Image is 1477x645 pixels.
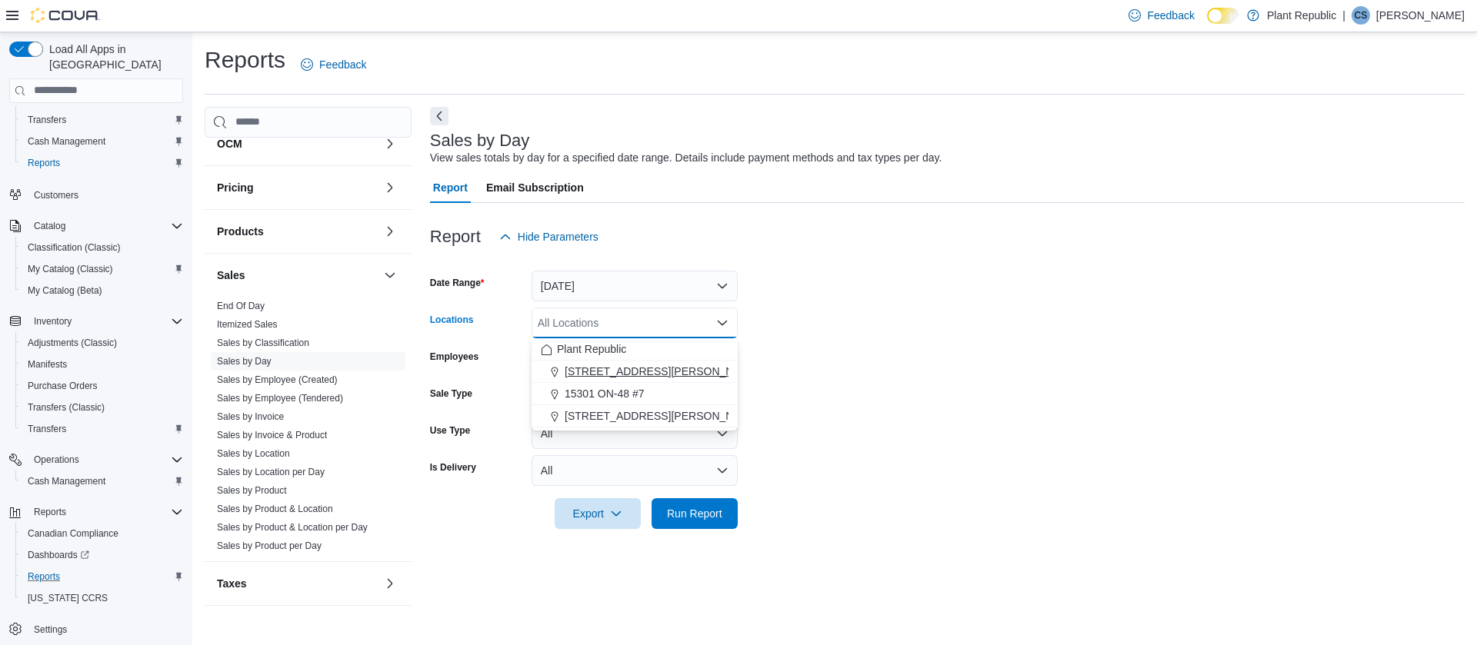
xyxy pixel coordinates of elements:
span: Catalog [34,220,65,232]
a: Classification (Classic) [22,238,127,257]
span: Operations [28,451,183,469]
a: Transfers [22,111,72,129]
a: Customers [28,186,85,204]
a: Settings [28,620,73,639]
span: Settings [34,623,67,636]
span: Washington CCRS [22,589,183,607]
span: My Catalog (Classic) [22,260,183,278]
span: Email Subscription [486,172,584,203]
a: Sales by Location [217,448,290,459]
button: Classification (Classic) [15,237,189,258]
span: Dashboards [22,546,183,564]
a: End Of Day [217,301,265,311]
button: Hide Parameters [493,221,605,252]
h1: Reports [205,45,285,75]
span: Sales by Day [217,355,272,367]
button: Reports [15,152,189,174]
a: Reports [22,154,66,172]
span: Run Report [667,506,722,521]
button: Manifests [15,354,189,375]
p: [PERSON_NAME] [1376,6,1465,25]
button: OCM [217,136,378,151]
a: Sales by Invoice & Product [217,430,327,441]
button: Cash Management [15,131,189,152]
a: Sales by Classification [217,337,309,348]
span: [STREET_ADDRESS][PERSON_NAME] [565,364,760,379]
span: Canadian Compliance [22,524,183,543]
span: Cash Management [28,475,105,487]
span: 15301 ON-48 #7 [565,386,645,401]
span: My Catalog (Beta) [28,284,102,297]
button: Taxes [217,576,378,591]
button: Inventory [28,312,78,331]
div: View sales totals by day for a specified date range. Details include payment methods and tax type... [430,150,942,166]
span: Sales by Employee (Created) [217,374,338,386]
span: Report [433,172,468,203]
button: Export [555,498,641,529]
label: Date Range [430,277,485,289]
a: Canadian Compliance [22,524,125,543]
a: Sales by Day [217,356,272,367]
button: Cash Management [15,470,189,492]
a: My Catalog (Classic) [22,260,119,278]
span: My Catalog (Beta) [22,281,183,300]
h3: OCM [217,136,242,151]
a: Itemized Sales [217,319,278,330]
span: Dashboards [28,549,89,561]
span: Customers [34,189,78,201]
span: Reports [34,506,66,518]
button: Transfers [15,109,189,131]
button: Products [217,224,378,239]
button: Products [381,222,399,241]
a: Dashboards [22,546,95,564]
h3: Products [217,224,264,239]
span: Sales by Employee (Tendered) [217,392,343,404]
a: Transfers (Classic) [22,398,111,417]
button: Taxes [381,574,399,593]
h3: Report [430,228,481,246]
span: End Of Day [217,300,265,312]
button: My Catalog (Classic) [15,258,189,280]
button: Close list of options [716,317,728,329]
span: Adjustments (Classic) [22,334,183,352]
span: Canadian Compliance [28,527,118,540]
button: Reports [3,501,189,523]
button: Settings [3,618,189,640]
span: Settings [28,620,183,639]
span: Reports [28,503,183,521]
span: Transfers [22,420,183,438]
span: Plant Republic [557,341,626,357]
p: | [1342,6,1345,25]
button: Next [430,107,448,125]
button: Purchase Orders [15,375,189,397]
img: Cova [31,8,100,23]
a: Cash Management [22,472,112,490]
span: My Catalog (Classic) [28,263,113,275]
span: Cash Management [22,472,183,490]
span: Transfers (Classic) [28,401,105,414]
span: Sales by Product & Location per Day [217,521,368,534]
button: Pricing [217,180,378,195]
button: All [532,455,738,486]
h3: Taxes [217,576,247,591]
h3: Pricing [217,180,253,195]
a: Sales by Location per Day [217,467,325,477]
input: Dark Mode [1207,8,1239,24]
span: Sales by Location per Day [217,466,325,478]
button: Operations [28,451,85,469]
span: Reports [28,570,60,583]
button: Pricing [381,178,399,197]
div: Choose from the following options [532,338,738,427]
span: Dark Mode [1207,24,1208,25]
label: Locations [430,314,474,326]
button: Adjustments (Classic) [15,332,189,354]
span: Customers [28,185,183,204]
a: Sales by Invoice [217,411,284,422]
h3: Sales by Day [430,131,530,150]
button: Transfers (Classic) [15,397,189,418]
span: Sales by Product & Location [217,503,333,515]
span: Manifests [28,358,67,371]
a: Dashboards [15,544,189,566]
label: Is Delivery [430,461,476,474]
span: Feedback [319,57,366,72]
